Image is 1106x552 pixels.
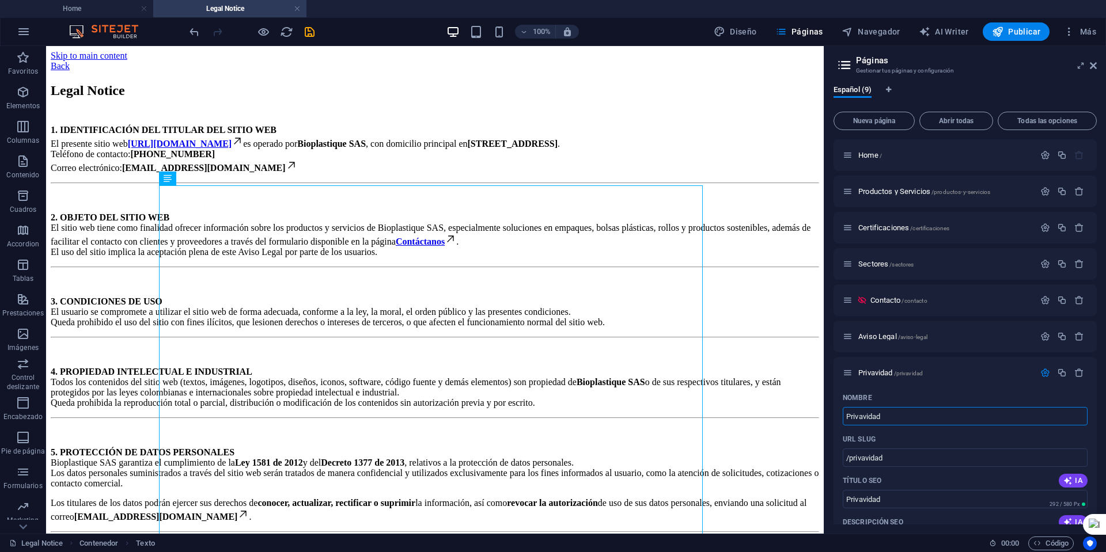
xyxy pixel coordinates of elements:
span: Navegador [842,26,900,37]
button: IA [1059,474,1088,488]
div: Configuración [1040,150,1050,160]
p: Accordion [7,239,39,249]
button: undo [187,25,201,39]
span: 292 / 580 Px [1050,501,1080,507]
h3: Gestionar tus páginas y configuración [856,66,1074,76]
span: Longitud de píxeles calculada en los resultados de búsqueda [1047,500,1088,508]
div: Aviso Legal/aviso-legal [855,333,1035,340]
nav: breadcrumb [79,536,155,550]
p: Nombre [843,393,872,402]
span: Nueva página [839,117,910,124]
p: Pie de página [1,447,44,456]
span: / [880,153,882,159]
span: Privavidad [858,368,923,377]
div: Eliminar [1074,259,1084,269]
button: Publicar [983,22,1050,41]
span: /aviso-legal [898,334,928,340]
button: Nueva página [834,112,915,130]
span: Haz clic para seleccionar y doble clic para editar [79,536,118,550]
div: Eliminar [1074,332,1084,341]
span: /productos-y-servicios [931,189,990,195]
p: Contenido [6,170,39,180]
button: Páginas [771,22,828,41]
p: Cuadros [10,205,37,214]
div: Configuración [1040,186,1050,196]
span: Código [1033,536,1069,550]
div: Certificaciones/certificaciones [855,224,1035,231]
span: IA [1063,476,1083,485]
button: Más [1059,22,1101,41]
div: Privavidad/privavidad [855,369,1035,376]
label: Última parte de la URL para esta página [843,435,876,444]
div: Diseño (Ctrl+Alt+Y) [709,22,762,41]
div: Eliminar [1074,295,1084,305]
i: Deshacer: Cambiar páginas (Ctrl+Z) [188,25,201,39]
button: IA [1059,515,1088,529]
span: Páginas [775,26,823,37]
button: save [302,25,316,39]
h2: Páginas [856,55,1097,66]
div: Configuración [1040,259,1050,269]
span: Más [1063,26,1096,37]
div: Configuración [1040,332,1050,341]
div: Pestañas de idiomas [834,85,1097,107]
button: AI Writer [914,22,974,41]
span: Haz clic para seleccionar y doble clic para editar [136,536,154,550]
p: Columnas [7,136,40,145]
button: Diseño [709,22,762,41]
button: Usercentrics [1083,536,1097,550]
span: Contacto [870,296,927,304]
p: Formularios [3,481,42,490]
span: Abrir todas [925,117,988,124]
p: Prestaciones [2,309,43,318]
span: Español (9) [834,83,872,99]
button: reload [279,25,293,39]
span: Todas las opciones [1003,117,1092,124]
div: Eliminar [1074,223,1084,233]
span: Aviso Legal [858,332,927,341]
label: El título de la página en los resultados de búsqueda y en las pestañas del navegador [843,476,881,485]
img: Editor Logo [66,25,153,39]
div: Eliminar [1074,368,1084,378]
div: Configuración [1040,223,1050,233]
span: Diseño [714,26,757,37]
button: Todas las opciones [998,112,1097,130]
p: Encabezado [3,412,43,421]
i: Al redimensionar, ajustar el nivel de zoom automáticamente para ajustarse al dispositivo elegido. [562,26,573,37]
div: Duplicar [1057,259,1067,269]
h6: 100% [532,25,551,39]
button: Haz clic para salir del modo de previsualización y seguir editando [256,25,270,39]
p: Título SEO [843,476,881,485]
span: : [1009,539,1011,547]
p: Favoritos [8,67,38,76]
div: Home/ [855,151,1035,159]
button: 100% [515,25,556,39]
div: Contacto/contacto [867,296,1035,304]
p: Descripción SEO [843,517,903,527]
a: Haz clic para cancelar la selección y doble clic para abrir páginas [9,536,63,550]
div: Duplicar [1057,223,1067,233]
div: Productos y Servicios/productos-y-servicios [855,188,1035,195]
p: Marketing [7,516,39,525]
span: Haz clic para abrir la página [858,151,882,159]
div: Duplicar [1057,332,1067,341]
span: AI Writer [919,26,969,37]
span: Haz clic para abrir la página [858,187,990,196]
input: Última parte de la URL para esta página [843,448,1088,467]
div: Duplicar [1057,150,1067,160]
div: Duplicar [1057,295,1067,305]
p: Tablas [13,274,34,283]
button: Navegador [837,22,905,41]
h6: Tiempo de la sesión [989,536,1020,550]
span: /privavidad [894,370,923,376]
div: La página principal no puede eliminarse [1074,150,1084,160]
button: Abrir todas [919,112,993,130]
div: Sectores/sectores [855,260,1035,268]
button: Código [1028,536,1074,550]
span: IA [1063,517,1083,527]
div: Configuración [1040,295,1050,305]
span: /certificaciones [910,225,949,231]
div: Duplicar [1057,368,1067,378]
div: Eliminar [1074,186,1084,196]
a: Skip to main content [5,5,81,14]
